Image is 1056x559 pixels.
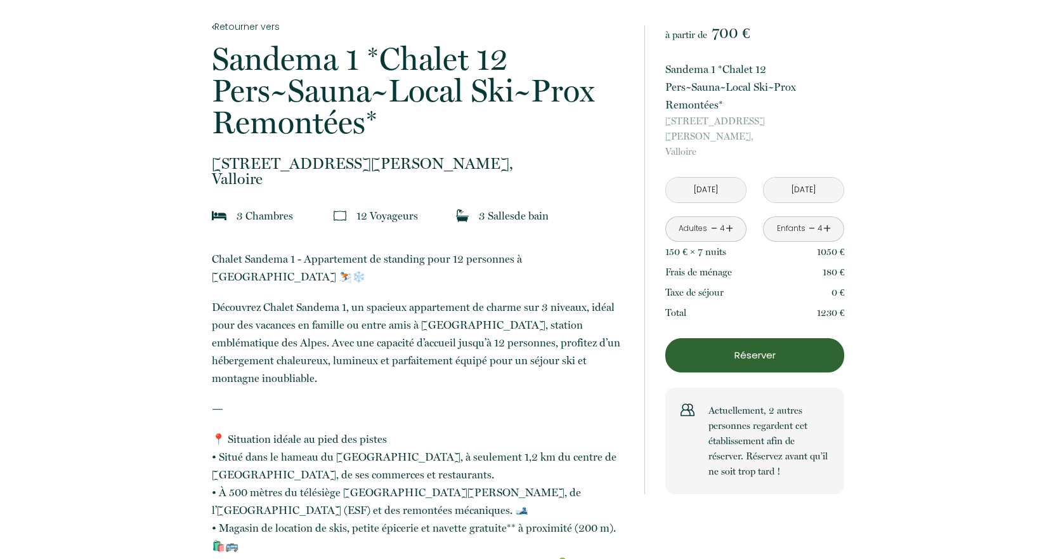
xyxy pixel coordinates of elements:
[777,223,805,235] div: Enfants
[817,223,823,235] div: 4
[722,246,726,258] span: s
[212,400,628,418] p: ⸻
[212,20,628,34] a: Retourner vers
[665,285,724,300] p: Taxe de séjour
[237,207,293,225] p: 3 Chambre
[665,114,844,144] span: [STREET_ADDRESS][PERSON_NAME],
[817,244,845,260] p: 1050 €
[665,60,844,114] p: Sandema 1 *Chalet 12 Pers~Sauna~Local Ski~Prox Remontées*
[817,305,845,320] p: 1230 €
[212,298,628,387] p: Découvrez Chalet Sandema 1, un spacieux appartement de charme sur 3 niveaux, idéal pour des vacan...
[356,207,418,225] p: 12 Voyageur
[719,223,726,235] div: 4
[334,209,346,222] img: guests
[764,178,844,202] input: Départ
[666,178,746,202] input: Arrivée
[414,209,418,222] span: s
[809,219,816,239] a: -
[823,219,831,239] a: +
[212,43,628,138] p: Sandema 1 *Chalet 12 Pers~Sauna~Local Ski~Prox Remontées*
[823,265,845,280] p: 180 €
[670,348,840,363] p: Réserver
[212,156,628,171] span: [STREET_ADDRESS][PERSON_NAME],
[712,24,750,42] span: 700 €
[665,29,707,41] span: à partir de
[708,403,829,479] p: Actuellement, 2 autres personnes regardent cet établissement afin de réserver. Réservez avant qu’...
[681,403,694,417] img: users
[510,209,514,222] span: s
[665,265,732,280] p: Frais de ménage
[665,338,844,372] button: Réserver
[289,209,293,222] span: s
[665,305,686,320] p: Total
[479,207,549,225] p: 3 Salle de bain
[831,285,845,300] p: 0 €
[679,223,707,235] div: Adultes
[726,219,733,239] a: +
[212,156,628,187] p: Valloire
[665,114,844,159] p: Valloire
[665,244,726,260] p: 150 € × 7 nuit
[711,219,718,239] a: -
[212,250,628,286] p: Chalet Sandema 1 - Appartement de standing pour 12 personnes à [GEOGRAPHIC_DATA] ⛷️❄️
